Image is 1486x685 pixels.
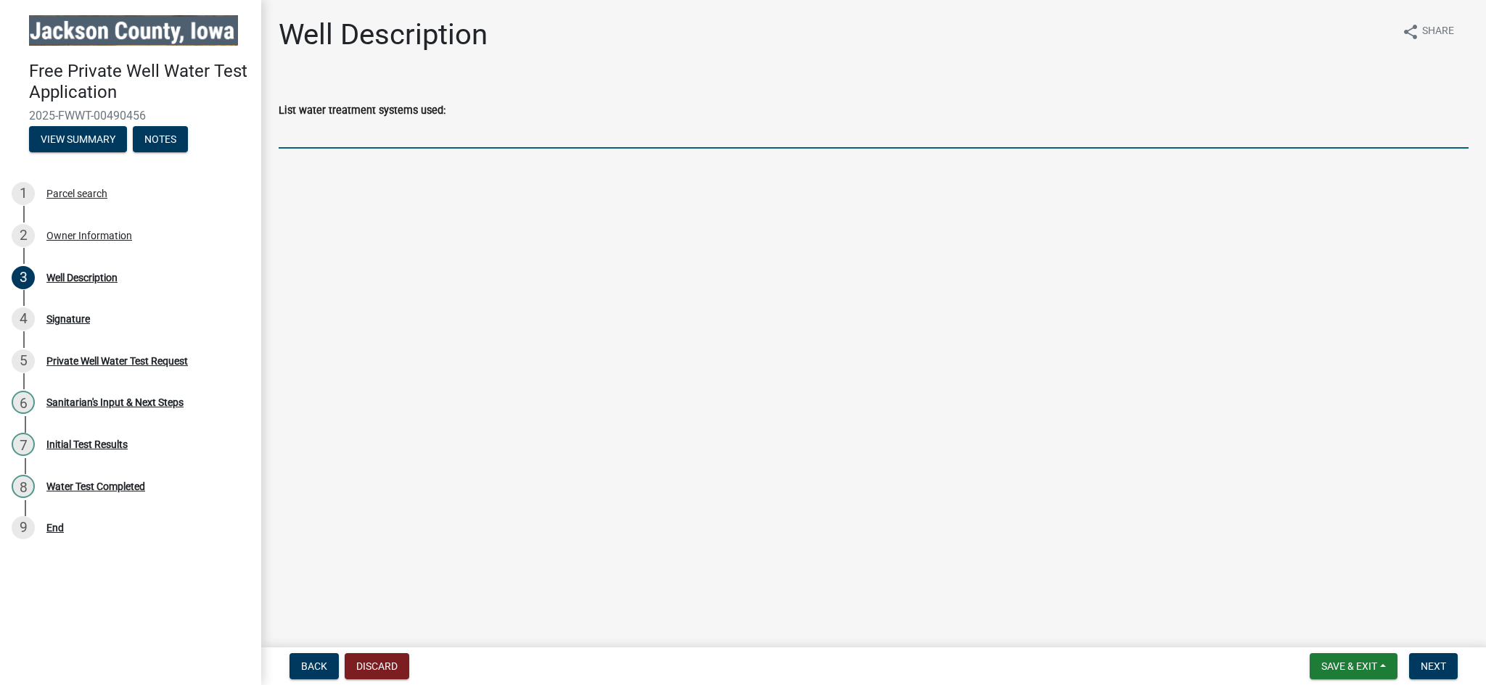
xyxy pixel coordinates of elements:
[1310,653,1397,679] button: Save & Exit
[46,314,90,324] div: Signature
[12,307,35,331] div: 4
[1421,660,1446,672] span: Next
[12,182,35,205] div: 1
[29,134,127,146] wm-modal-confirm: Summary
[133,134,188,146] wm-modal-confirm: Notes
[279,106,446,116] label: List water treatment systems used:
[12,475,35,498] div: 8
[46,231,132,241] div: Owner Information
[279,17,488,52] h1: Well Description
[46,439,128,449] div: Initial Test Results
[29,109,232,123] span: 2025-FWWT-00490456
[1321,660,1377,672] span: Save & Exit
[12,224,35,247] div: 2
[1390,17,1466,46] button: shareShare
[29,15,238,46] img: Jackson County, Iowa
[345,653,409,679] button: Discard
[301,660,327,672] span: Back
[12,266,35,289] div: 3
[46,481,145,491] div: Water Test Completed
[46,397,184,407] div: Sanitarian's Input & Next Steps
[12,391,35,414] div: 6
[46,188,107,199] div: Parcel search
[46,356,188,366] div: Private Well Water Test Request
[1409,653,1458,679] button: Next
[12,516,35,539] div: 9
[46,523,64,533] div: End
[1402,23,1419,41] i: share
[46,273,118,283] div: Well Description
[29,126,127,152] button: View Summary
[1422,23,1454,41] span: Share
[133,126,188,152] button: Notes
[12,433,35,456] div: 7
[290,653,339,679] button: Back
[29,61,250,103] h4: Free Private Well Water Test Application
[12,349,35,373] div: 5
